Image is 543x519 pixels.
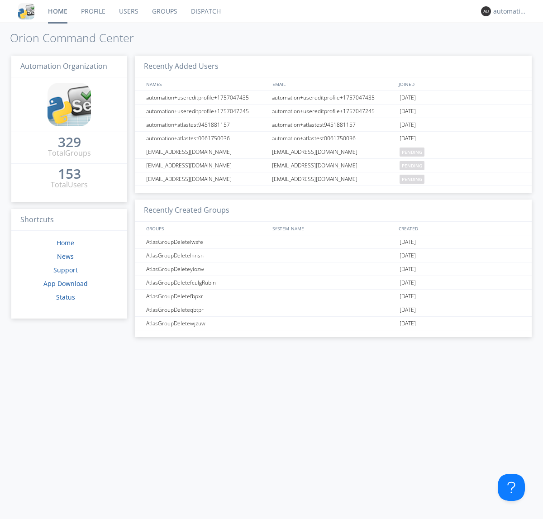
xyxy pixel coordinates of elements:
[144,145,269,158] div: [EMAIL_ADDRESS][DOMAIN_NAME]
[400,303,416,317] span: [DATE]
[57,252,74,261] a: News
[396,77,523,90] div: JOINED
[270,132,397,145] div: automation+atlastest0061750036
[51,180,88,190] div: Total Users
[144,235,269,248] div: AtlasGroupDeletelwsfe
[58,138,81,147] div: 329
[144,303,269,316] div: AtlasGroupDeleteqbtpr
[400,148,424,157] span: pending
[135,249,532,262] a: AtlasGroupDeletelnnsn[DATE]
[135,132,532,145] a: automation+atlastest0061750036automation+atlastest0061750036[DATE]
[144,105,269,118] div: automation+usereditprofile+1757047245
[396,222,523,235] div: CREATED
[135,159,532,172] a: [EMAIL_ADDRESS][DOMAIN_NAME][EMAIL_ADDRESS][DOMAIN_NAME]pending
[400,161,424,170] span: pending
[144,172,269,186] div: [EMAIL_ADDRESS][DOMAIN_NAME]
[270,145,397,158] div: [EMAIL_ADDRESS][DOMAIN_NAME]
[481,6,491,16] img: 373638.png
[400,118,416,132] span: [DATE]
[135,105,532,118] a: automation+usereditprofile+1757047245automation+usereditprofile+1757047245[DATE]
[270,91,397,104] div: automation+usereditprofile+1757047435
[135,56,532,78] h3: Recently Added Users
[43,279,88,288] a: App Download
[11,209,127,231] h3: Shortcuts
[20,61,107,71] span: Automation Organization
[53,266,78,274] a: Support
[135,145,532,159] a: [EMAIL_ADDRESS][DOMAIN_NAME][EMAIL_ADDRESS][DOMAIN_NAME]pending
[48,83,91,126] img: cddb5a64eb264b2086981ab96f4c1ba7
[135,317,532,330] a: AtlasGroupDeletewjzuw[DATE]
[144,118,269,131] div: automation+atlastest9451881157
[135,235,532,249] a: AtlasGroupDeletelwsfe[DATE]
[493,7,527,16] div: automation+atlas0003
[58,169,81,180] a: 153
[135,200,532,222] h3: Recently Created Groups
[400,276,416,290] span: [DATE]
[400,249,416,262] span: [DATE]
[135,303,532,317] a: AtlasGroupDeleteqbtpr[DATE]
[144,222,268,235] div: GROUPS
[58,169,81,178] div: 153
[144,132,269,145] div: automation+atlastest0061750036
[58,138,81,148] a: 329
[144,290,269,303] div: AtlasGroupDeletefbpxr
[498,474,525,501] iframe: Toggle Customer Support
[400,105,416,118] span: [DATE]
[270,172,397,186] div: [EMAIL_ADDRESS][DOMAIN_NAME]
[270,118,397,131] div: automation+atlastest9451881157
[144,317,269,330] div: AtlasGroupDeletewjzuw
[144,249,269,262] div: AtlasGroupDeletelnnsn
[270,105,397,118] div: automation+usereditprofile+1757047245
[400,175,424,184] span: pending
[400,235,416,249] span: [DATE]
[135,276,532,290] a: AtlasGroupDeletefculgRubin[DATE]
[135,290,532,303] a: AtlasGroupDeletefbpxr[DATE]
[400,317,416,330] span: [DATE]
[135,91,532,105] a: automation+usereditprofile+1757047435automation+usereditprofile+1757047435[DATE]
[57,238,74,247] a: Home
[144,262,269,276] div: AtlasGroupDeleteyiozw
[400,262,416,276] span: [DATE]
[144,159,269,172] div: [EMAIL_ADDRESS][DOMAIN_NAME]
[144,91,269,104] div: automation+usereditprofile+1757047435
[135,262,532,276] a: AtlasGroupDeleteyiozw[DATE]
[270,77,396,90] div: EMAIL
[48,148,91,158] div: Total Groups
[270,222,396,235] div: SYSTEM_NAME
[18,3,34,19] img: cddb5a64eb264b2086981ab96f4c1ba7
[400,91,416,105] span: [DATE]
[135,172,532,186] a: [EMAIL_ADDRESS][DOMAIN_NAME][EMAIL_ADDRESS][DOMAIN_NAME]pending
[400,132,416,145] span: [DATE]
[135,118,532,132] a: automation+atlastest9451881157automation+atlastest9451881157[DATE]
[144,276,269,289] div: AtlasGroupDeletefculgRubin
[144,77,268,90] div: NAMES
[400,290,416,303] span: [DATE]
[56,293,75,301] a: Status
[270,159,397,172] div: [EMAIL_ADDRESS][DOMAIN_NAME]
